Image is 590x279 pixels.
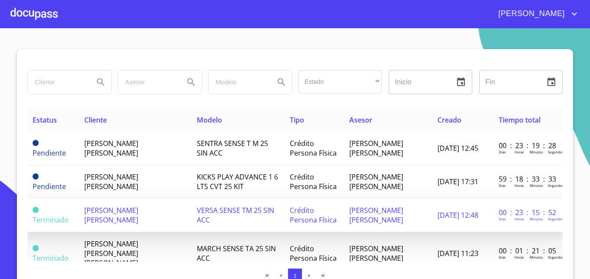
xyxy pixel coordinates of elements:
p: Segundos [548,183,564,188]
span: [PERSON_NAME] [PERSON_NAME] [349,172,403,191]
span: Modelo [197,115,222,125]
span: Crédito Persona Física [290,172,337,191]
span: Crédito Persona Física [290,139,337,158]
p: Segundos [548,255,564,259]
span: [PERSON_NAME] [492,7,569,21]
input: search [118,70,177,94]
span: [PERSON_NAME] [PERSON_NAME] [349,139,403,158]
p: Minutos [530,183,543,188]
span: Tiempo total [499,115,540,125]
p: Segundos [548,149,564,154]
p: 59 : 18 : 33 : 33 [499,174,557,184]
span: [PERSON_NAME] [PERSON_NAME] [84,206,138,225]
p: Minutos [530,149,543,154]
p: Horas [514,183,524,188]
span: Crédito Persona Física [290,244,337,263]
p: 00 : 23 : 15 : 52 [499,208,557,217]
p: Minutos [530,216,543,221]
button: account of current user [492,7,580,21]
button: Search [271,72,292,93]
button: Search [90,72,111,93]
p: Dias [499,216,506,221]
span: Estatus [33,115,57,125]
span: [DATE] 12:48 [438,210,478,220]
input: search [28,70,87,94]
p: Dias [499,149,506,154]
p: Dias [499,255,506,259]
span: Asesor [349,115,372,125]
p: Segundos [548,216,564,221]
p: 00 : 23 : 19 : 28 [499,141,557,150]
p: Horas [514,149,524,154]
span: [PERSON_NAME] [PERSON_NAME] [84,139,138,158]
span: Tipo [290,115,304,125]
span: Pendiente [33,140,39,146]
span: Cliente [84,115,107,125]
span: [DATE] 11:23 [438,249,478,258]
span: Terminado [33,245,39,251]
span: [PERSON_NAME] [PERSON_NAME] [84,172,138,191]
span: 1 [293,272,296,279]
span: VERSA SENSE TM 25 SIN ACC [197,206,274,225]
span: Terminado [33,253,69,263]
span: Terminado [33,207,39,213]
p: Dias [499,183,506,188]
div: ​ [298,70,382,93]
span: [DATE] 12:45 [438,143,478,153]
span: Pendiente [33,173,39,179]
p: 00 : 01 : 21 : 05 [499,246,557,256]
p: Horas [514,216,524,221]
input: search [209,70,268,94]
span: SENTRA SENSE T M 25 SIN ACC [197,139,268,158]
span: [PERSON_NAME] [PERSON_NAME] [PERSON_NAME] [84,239,138,268]
span: Creado [438,115,461,125]
button: Search [181,72,202,93]
p: Horas [514,255,524,259]
span: [PERSON_NAME] [PERSON_NAME] [349,244,403,263]
span: Pendiente [33,182,66,191]
p: Minutos [530,255,543,259]
span: MARCH SENSE TA 25 SIN ACC [197,244,276,263]
span: [PERSON_NAME] [PERSON_NAME] [349,206,403,225]
span: [DATE] 17:31 [438,177,478,186]
span: Terminado [33,215,69,225]
span: Crédito Persona Física [290,206,337,225]
span: KICKS PLAY ADVANCE 1 6 LTS CVT 25 KIT [197,172,278,191]
span: Pendiente [33,148,66,158]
